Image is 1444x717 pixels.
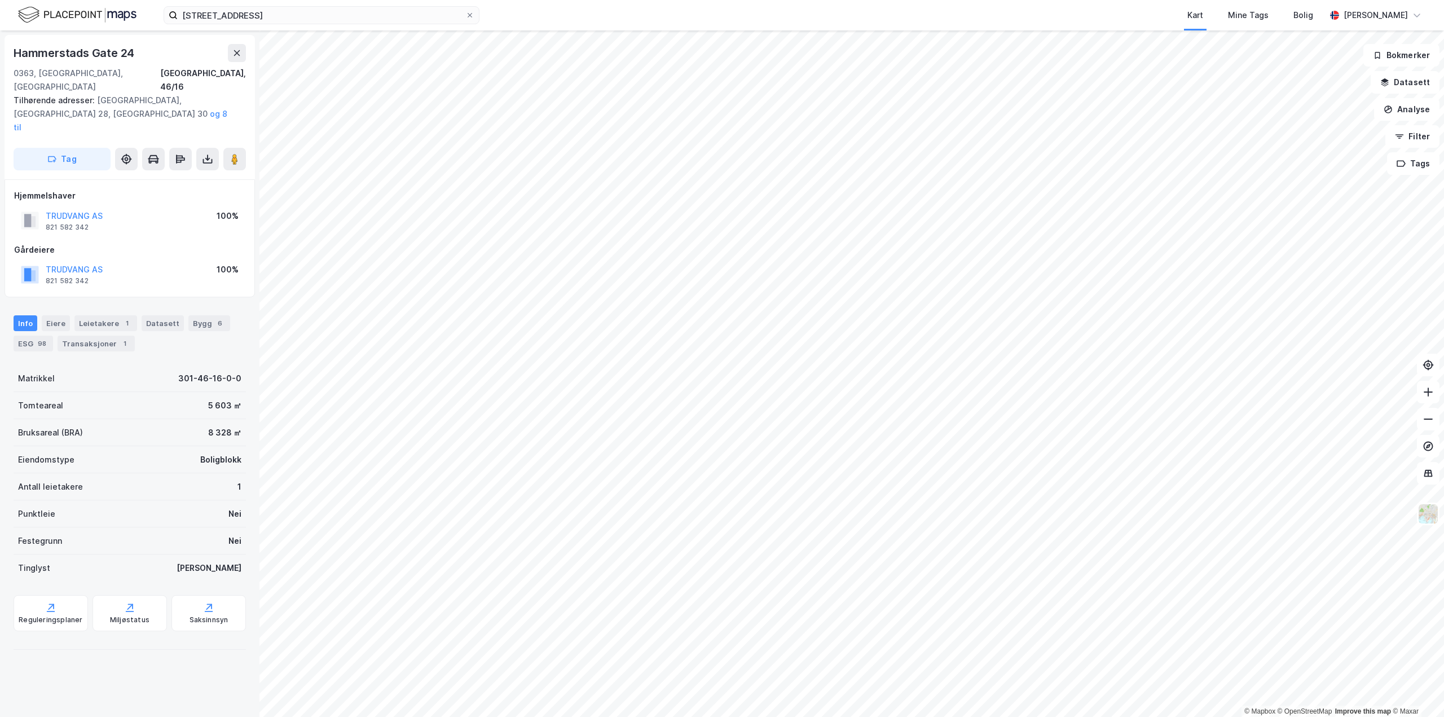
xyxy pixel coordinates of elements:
div: Antall leietakere [18,480,83,494]
button: Filter [1385,125,1439,148]
div: 821 582 342 [46,276,89,285]
div: Reguleringsplaner [19,615,82,624]
div: 8 328 ㎡ [208,426,241,439]
div: ESG [14,336,53,351]
button: Tag [14,148,111,170]
div: 0363, [GEOGRAPHIC_DATA], [GEOGRAPHIC_DATA] [14,67,160,94]
div: Hjemmelshaver [14,189,245,203]
div: Saksinnsyn [190,615,228,624]
div: Festegrunn [18,534,62,548]
input: Søk på adresse, matrikkel, gårdeiere, leietakere eller personer [178,7,465,24]
div: Bygg [188,315,230,331]
div: Eiere [42,315,70,331]
span: Tilhørende adresser: [14,95,97,105]
div: Bruksareal (BRA) [18,426,83,439]
div: [PERSON_NAME] [1344,8,1408,22]
div: Nei [228,534,241,548]
a: Mapbox [1244,707,1275,715]
div: Info [14,315,37,331]
iframe: Chat Widget [1388,663,1444,717]
a: Improve this map [1335,707,1391,715]
button: Datasett [1371,71,1439,94]
img: logo.f888ab2527a4732fd821a326f86c7f29.svg [18,5,137,25]
div: [GEOGRAPHIC_DATA], [GEOGRAPHIC_DATA] 28, [GEOGRAPHIC_DATA] 30 [14,94,237,134]
div: 1 [237,480,241,494]
div: 301-46-16-0-0 [178,372,241,385]
div: Mine Tags [1228,8,1269,22]
a: OpenStreetMap [1278,707,1332,715]
div: 100% [217,263,239,276]
div: 6 [214,318,226,329]
div: Hammerstads Gate 24 [14,44,137,62]
div: Tinglyst [18,561,50,575]
div: Eiendomstype [18,453,74,467]
div: [PERSON_NAME] [177,561,241,575]
div: Gårdeiere [14,243,245,257]
div: 5 603 ㎡ [208,399,241,412]
div: 100% [217,209,239,223]
div: 98 [36,338,49,349]
div: Matrikkel [18,372,55,385]
div: Bolig [1293,8,1313,22]
img: Z [1417,503,1439,525]
div: Punktleie [18,507,55,521]
div: Nei [228,507,241,521]
div: 821 582 342 [46,223,89,232]
button: Bokmerker [1363,44,1439,67]
button: Tags [1387,152,1439,175]
div: Tomteareal [18,399,63,412]
div: Kart [1187,8,1203,22]
div: Miljøstatus [110,615,149,624]
div: [GEOGRAPHIC_DATA], 46/16 [160,67,246,94]
div: Transaksjoner [58,336,135,351]
div: Datasett [142,315,184,331]
div: 1 [121,318,133,329]
div: Boligblokk [200,453,241,467]
div: Leietakere [74,315,137,331]
button: Analyse [1374,98,1439,121]
div: 1 [119,338,130,349]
